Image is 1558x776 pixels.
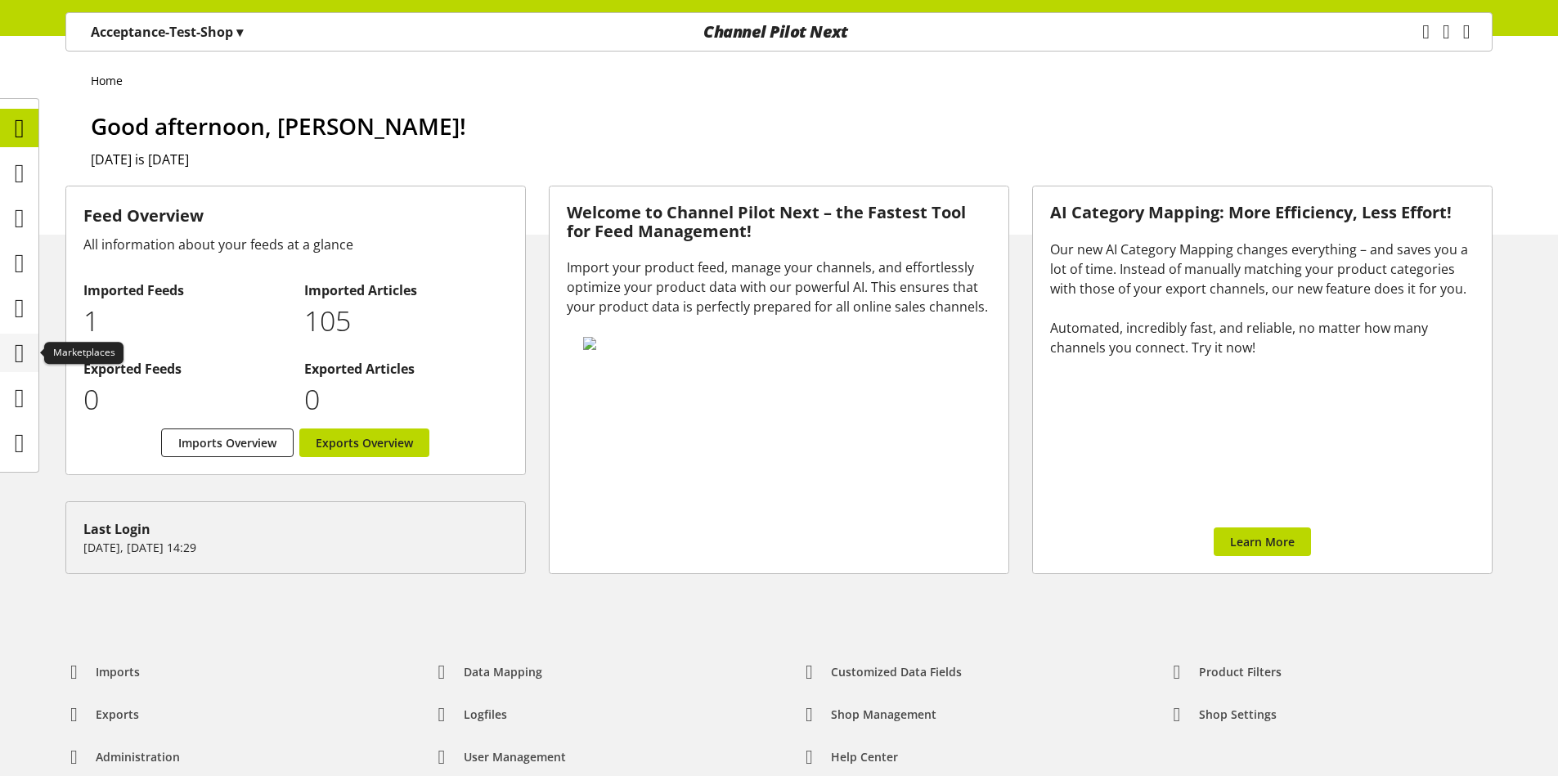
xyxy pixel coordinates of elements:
a: Shop Management [788,700,950,729]
div: Import your product feed, manage your channels, and effortlessly optimize your product data with ... [567,258,991,316]
p: 0 [304,379,508,420]
a: Help center [788,742,911,772]
img: 78e1b9dcff1e8392d83655fcfc870417.svg [583,337,971,350]
h2: Imported Articles [304,280,508,300]
span: Customized Data Fields [831,663,962,680]
a: Learn More [1214,527,1311,556]
h3: Feed Overview [83,204,508,228]
h3: AI Category Mapping: More Efficiency, Less Effort! [1050,204,1475,222]
h2: Imported Feeds [83,280,287,300]
div: All information about your feeds at a glance [83,235,508,254]
a: Imports Overview [161,428,294,457]
a: Exports Overview [299,428,429,457]
nav: main navigation [65,12,1493,52]
a: Product Filters [1156,657,1295,687]
span: Help center [831,748,898,765]
span: Imports [96,663,140,680]
h2: [DATE] is [DATE] [91,150,1493,169]
span: Product Filters [1199,663,1282,680]
p: Acceptance-Test-Shop [91,22,243,42]
p: 1 [83,300,287,342]
span: Good afternoon, [PERSON_NAME]! [91,110,466,141]
div: Our new AI Category Mapping changes everything – and saves you a lot of time. Instead of manually... [1050,240,1475,357]
p: [DATE], [DATE] 14:29 [83,539,508,556]
a: Administration [52,742,193,772]
span: Shop Settings [1199,706,1277,723]
a: Imports [52,657,153,687]
a: Customized Data Fields [788,657,975,687]
span: User Management [464,748,566,765]
span: ▾ [236,23,243,41]
p: 0 [83,379,287,420]
h2: Exported Feeds [83,359,287,379]
div: Last Login [83,519,508,539]
h3: Welcome to Channel Pilot Next – the Fastest Tool for Feed Management! [567,204,991,240]
span: Data Mapping [464,663,542,680]
a: Shop Settings [1156,700,1290,729]
span: Learn More [1230,533,1295,550]
a: Logfiles [420,700,520,729]
a: Data Mapping [420,657,555,687]
span: Exports Overview [316,434,413,451]
span: Logfiles [464,706,507,723]
span: Shop Management [831,706,936,723]
a: User Management [420,742,579,772]
h2: Exported Articles [304,359,508,379]
span: Exports [96,706,139,723]
div: Marketplaces [44,342,123,365]
p: 105 [304,300,508,342]
span: Imports Overview [178,434,276,451]
a: Exports [52,700,152,729]
span: Administration [96,748,180,765]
